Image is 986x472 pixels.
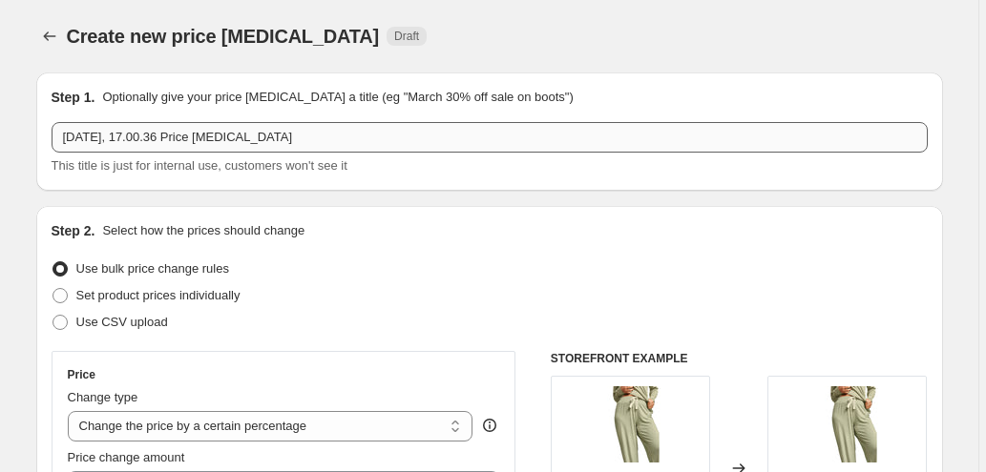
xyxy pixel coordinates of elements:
span: Use bulk price change rules [76,261,229,276]
img: c0b609bf-c08c-4729-82e6-6796da11c03c_80x.jpg [592,386,668,462]
div: help [480,416,499,435]
span: Create new price [MEDICAL_DATA] [67,26,380,47]
span: Change type [68,390,138,404]
p: Select how the prices should change [102,221,304,240]
img: c0b609bf-c08c-4729-82e6-6796da11c03c_80x.jpg [809,386,886,462]
span: Price change amount [68,450,185,464]
span: Set product prices individually [76,288,241,302]
h2: Step 2. [52,221,95,240]
span: Use CSV upload [76,315,168,329]
input: 30% off holiday sale [52,122,928,153]
span: This title is just for internal use, customers won't see it [52,158,347,173]
p: Optionally give your price [MEDICAL_DATA] a title (eg "March 30% off sale on boots") [102,88,573,107]
h2: Step 1. [52,88,95,107]
button: Price change jobs [36,23,63,50]
h6: STOREFRONT EXAMPLE [551,351,928,366]
span: Draft [394,29,419,44]
h3: Price [68,367,95,382]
